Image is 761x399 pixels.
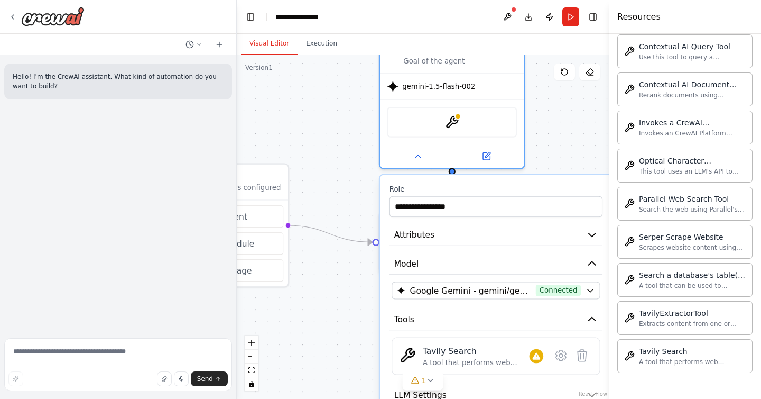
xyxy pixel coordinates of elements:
div: Use this tool to query a Contextual AI RAG agent with access to your documents [639,53,746,61]
div: Contextual AI Document Reranker [639,79,746,90]
button: Start a new chat [211,38,228,51]
div: React Flow controls [245,336,258,391]
button: Improve this prompt [8,371,23,386]
button: Open in side panel [453,149,519,164]
button: Google Gemini - gemini/gemini-1.5-flash-002 (Google - Gemini)Connected [392,282,600,299]
nav: breadcrumb [275,12,330,22]
button: zoom in [245,336,258,350]
button: Switch to previous chat [181,38,207,51]
div: Optical Character Recognition Tool [639,156,746,166]
button: Model [389,253,602,275]
span: Manage [219,265,252,276]
div: Goal of the agent [403,57,517,66]
img: Contextualaiquerytool [624,46,635,57]
button: Attributes [389,224,602,246]
span: Google Gemini - gemini/gemini-1.5-flash-002 (Google - Gemini) [410,285,532,296]
button: Manage [174,259,283,282]
button: Tools [389,309,602,330]
img: Contextualaireranktool [624,84,635,95]
p: No triggers configured [202,183,281,193]
span: Event [224,211,247,222]
button: Upload files [157,371,172,386]
div: This tool uses an LLM's API to extract text from an image file. [639,167,746,176]
div: TriggersNo triggers configuredEventScheduleManage [168,164,289,288]
div: Invokes a CrewAI Automation [639,117,746,128]
label: Role [389,184,602,194]
div: Parallel Web Search Tool [639,194,746,204]
div: A tool that can be used to semantic search a query from a database. [639,282,746,290]
div: Goal of the agentgemini-1.5-flash-002TavilySearchToolRoleAttributesModelGoogle Gemini - gemini/ge... [379,34,525,169]
img: Tavilysearchtool [624,351,635,361]
button: Schedule [174,232,283,255]
img: TavilySearchTool [400,347,416,364]
div: Rerank documents using Contextual AI's instruction-following reranker [639,91,746,99]
img: TavilySearchTool [445,115,459,130]
g: Edge from triggers to 35bf431b-e896-4344-98c3-88a182d28c41 [287,220,373,248]
span: Connected [536,285,581,296]
div: Extracts content from one or more web pages using the Tavily API. Returns structured data. [639,320,746,328]
div: Serper Scrape Website [639,232,746,242]
button: Click to speak your automation idea [174,371,189,386]
img: Parallelsearchtool [624,198,635,209]
button: toggle interactivity [245,377,258,391]
span: gemini-1.5-flash-002 [402,82,475,92]
div: TavilyExtractorTool [639,308,746,319]
div: Tavily Search [423,345,530,357]
img: Logo [21,7,85,26]
span: Tools [394,313,414,325]
div: Contextual AI Query Tool [639,41,746,52]
button: Configure tool [550,345,571,366]
button: Delete tool [571,345,592,366]
span: 1 [422,375,426,386]
div: Version 1 [245,64,273,72]
img: Tavilyextractortool [624,313,635,323]
h3: Triggers [202,171,281,183]
img: Invokecrewaiautomationtool [624,122,635,133]
button: Visual Editor [241,33,298,55]
a: React Flow attribution [579,391,607,397]
h4: Resources [617,11,661,23]
img: Serperscrapewebsitetool [624,237,635,247]
div: Search the web using Parallel's Search API (v1beta). Returns ranked results with compressed excer... [639,205,746,214]
img: Singlestoresearchtool [624,275,635,285]
div: A tool that performs web searches using the Tavily Search API. It returns a JSON object containin... [423,358,530,367]
button: zoom out [245,350,258,364]
div: A tool that performs web searches using the Tavily Search API. It returns a JSON object containin... [639,358,746,366]
button: 1 [403,371,443,391]
div: Tavily Search [639,346,746,357]
span: Schedule [217,238,254,249]
button: Hide right sidebar [586,10,600,24]
button: fit view [245,364,258,377]
span: Send [197,375,213,383]
p: Hello! I'm the CrewAI assistant. What kind of automation do you want to build? [13,72,224,91]
div: Invokes an CrewAI Platform Automation using API [639,129,746,138]
div: Search a database's table(s) content [639,270,746,280]
button: Event [174,205,283,228]
span: Model [394,258,419,269]
button: Hide left sidebar [243,10,258,24]
button: Execution [298,33,346,55]
div: Scrapes website content using Serper's scraping API. This tool can extract clean, readable conten... [639,243,746,252]
button: Send [191,371,228,386]
span: Attributes [394,229,435,241]
img: Ocrtool [624,160,635,171]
